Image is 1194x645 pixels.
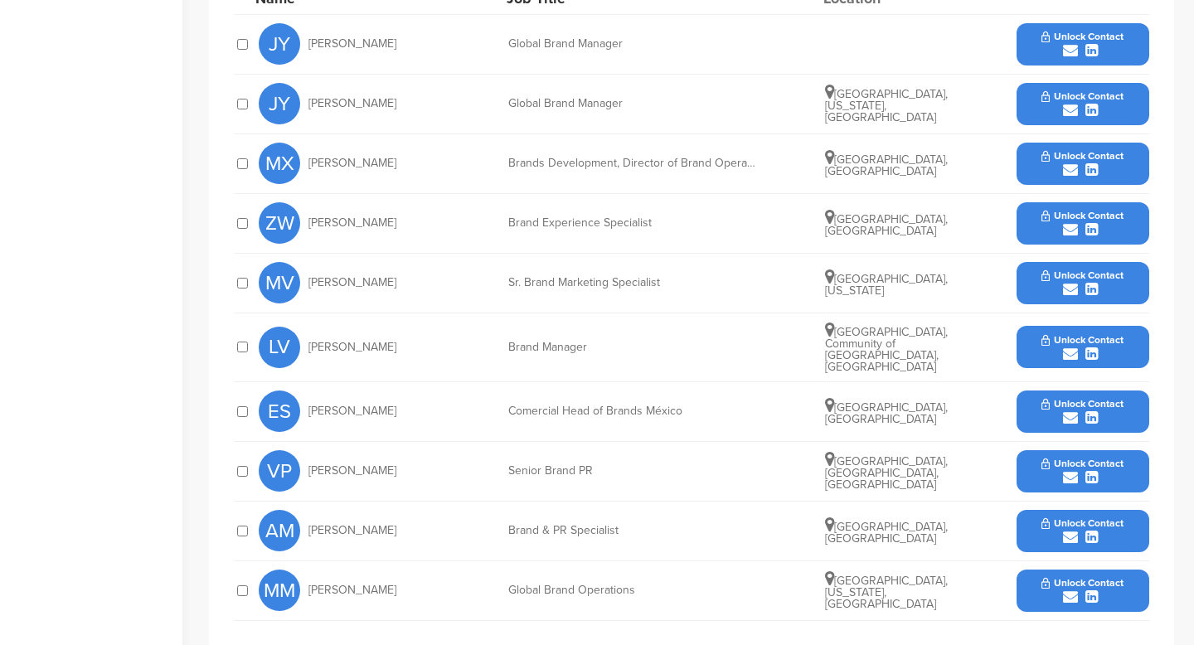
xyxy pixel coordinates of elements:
div: Global Brand Manager [508,38,757,50]
span: Unlock Contact [1041,90,1124,102]
span: [PERSON_NAME] [308,525,396,536]
span: [GEOGRAPHIC_DATA], [GEOGRAPHIC_DATA] [825,212,948,238]
span: MM [259,570,300,611]
span: Unlock Contact [1041,150,1124,162]
div: Brands Development, Director of Brand Operations, [PERSON_NAME] Group [508,158,757,169]
div: Sr. Brand Marketing Specialist [508,277,757,289]
span: [PERSON_NAME] [308,277,396,289]
span: [PERSON_NAME] [308,405,396,417]
span: MV [259,262,300,303]
span: [PERSON_NAME] [308,584,396,596]
span: Unlock Contact [1041,31,1124,42]
span: ZW [259,202,300,244]
span: [PERSON_NAME] [308,98,396,109]
div: Senior Brand PR [508,465,757,477]
span: VP [259,450,300,492]
button: Unlock Contact [1022,386,1143,436]
span: Unlock Contact [1041,398,1124,410]
span: Unlock Contact [1041,577,1124,589]
button: Unlock Contact [1022,446,1143,496]
span: [GEOGRAPHIC_DATA], [GEOGRAPHIC_DATA] [825,520,948,546]
span: [GEOGRAPHIC_DATA], [US_STATE], [GEOGRAPHIC_DATA] [825,87,948,124]
span: [GEOGRAPHIC_DATA], [GEOGRAPHIC_DATA], [GEOGRAPHIC_DATA] [825,454,948,492]
button: Unlock Contact [1022,138,1143,188]
span: Unlock Contact [1041,269,1124,281]
div: Brand Experience Specialist [508,217,757,229]
div: Comercial Head of Brands México [508,405,757,417]
span: JY [259,23,300,65]
span: Unlock Contact [1041,210,1124,221]
button: Unlock Contact [1022,19,1143,69]
span: [GEOGRAPHIC_DATA], [GEOGRAPHIC_DATA] [825,153,948,178]
span: [GEOGRAPHIC_DATA], [US_STATE] [825,272,948,298]
button: Unlock Contact [1022,198,1143,248]
span: [PERSON_NAME] [308,465,396,477]
span: LV [259,327,300,368]
button: Unlock Contact [1022,258,1143,308]
div: Brand & PR Specialist [508,525,757,536]
span: [PERSON_NAME] [308,217,396,229]
div: Brand Manager [508,342,757,353]
div: Global Brand Manager [508,98,757,109]
span: [PERSON_NAME] [308,158,396,169]
span: AM [259,510,300,551]
span: [GEOGRAPHIC_DATA], [US_STATE], [GEOGRAPHIC_DATA] [825,574,948,611]
span: Unlock Contact [1041,334,1124,346]
span: Unlock Contact [1041,458,1124,469]
button: Unlock Contact [1022,506,1143,555]
span: [PERSON_NAME] [308,342,396,353]
span: Unlock Contact [1041,517,1124,529]
span: MX [259,143,300,184]
span: [GEOGRAPHIC_DATA], [GEOGRAPHIC_DATA] [825,400,948,426]
span: [GEOGRAPHIC_DATA], Community of [GEOGRAPHIC_DATA], [GEOGRAPHIC_DATA] [825,325,948,374]
span: [PERSON_NAME] [308,38,396,50]
div: Global Brand Operations [508,584,757,596]
span: JY [259,83,300,124]
button: Unlock Contact [1022,79,1143,129]
button: Unlock Contact [1022,322,1143,372]
span: ES [259,390,300,432]
button: Unlock Contact [1022,565,1143,615]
